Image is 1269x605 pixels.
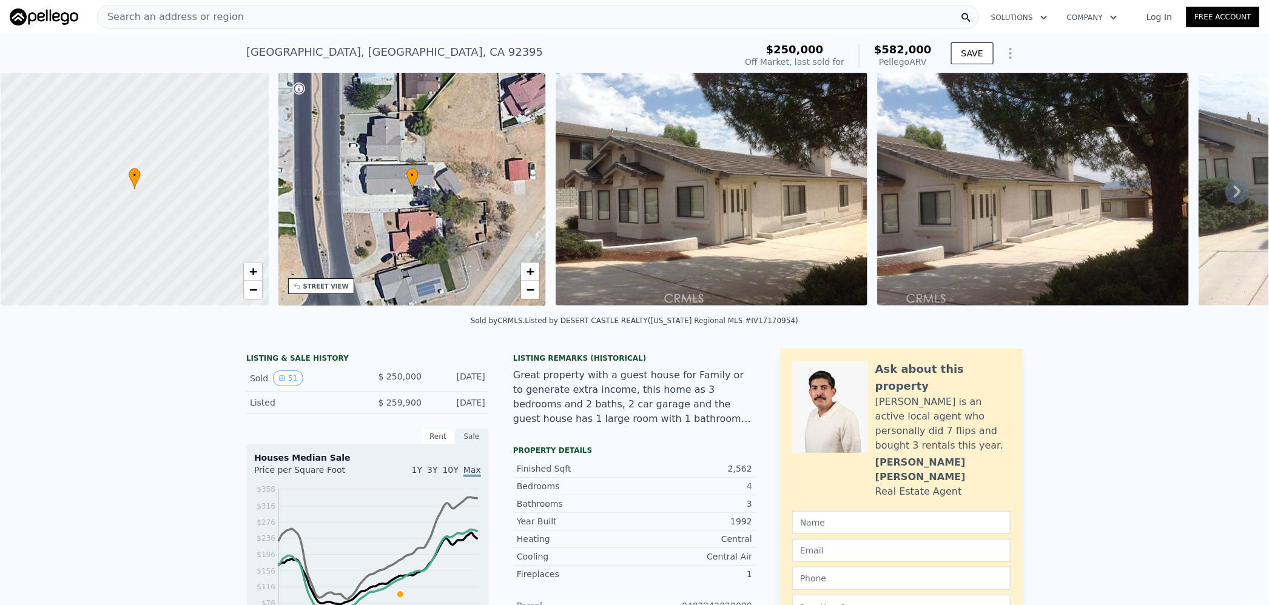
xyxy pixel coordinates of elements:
span: $250,000 [766,43,824,56]
a: Zoom in [244,262,262,281]
tspan: $196 [257,550,275,559]
div: STREET VIEW [303,282,349,291]
div: Cooling [517,550,634,563]
div: Great property with a guest house for Family or to generate extra income, this home as 3 bedrooms... [513,368,756,426]
div: Listing Remarks (Historical) [513,353,756,363]
img: Sale: 160726038 Parcel: 125602889 [556,73,867,306]
a: Log In [1132,11,1187,23]
div: [GEOGRAPHIC_DATA] , [GEOGRAPHIC_DATA] , CA 92395 [246,44,543,61]
div: Rent [421,429,455,444]
span: − [527,282,534,297]
div: Fireplaces [517,568,634,580]
span: • [129,170,141,181]
div: 4 [634,480,752,492]
button: Company [1057,7,1127,28]
input: Name [792,511,1011,534]
input: Phone [792,567,1011,590]
div: Off Market, last sold for [745,56,844,68]
tspan: $116 [257,583,275,591]
div: 1 [634,568,752,580]
div: Houses Median Sale [254,452,481,464]
div: • [406,168,419,189]
button: SAVE [951,42,994,64]
div: Heating [517,533,634,545]
div: Price per Square Foot [254,464,368,483]
div: Sold by CRMLS . [471,316,525,325]
a: Zoom out [521,281,539,299]
tspan: $236 [257,535,275,543]
div: 2,562 [634,463,752,475]
span: + [249,264,257,279]
span: 10Y [443,465,459,475]
div: Pellego ARV [874,56,932,68]
span: Max [463,465,481,477]
div: Sold [250,370,358,386]
input: Email [792,539,1011,562]
img: Sale: 160726038 Parcel: 125602889 [877,73,1189,306]
div: 3 [634,498,752,510]
a: Zoom out [244,281,262,299]
img: Pellego [10,8,78,25]
div: [PERSON_NAME] [PERSON_NAME] [875,455,1011,484]
div: Year Built [517,515,634,527]
span: − [249,282,257,297]
div: Central Air [634,550,752,563]
button: Solutions [981,7,1057,28]
div: Bathrooms [517,498,634,510]
span: $582,000 [874,43,932,56]
div: Bedrooms [517,480,634,492]
div: [DATE] [431,370,485,386]
tspan: $316 [257,502,275,510]
span: Search an address or region [98,10,244,24]
div: Property details [513,446,756,455]
div: 1992 [634,515,752,527]
div: Finished Sqft [517,463,634,475]
tspan: $358 [257,485,275,493]
tspan: $156 [257,567,275,575]
span: 3Y [427,465,437,475]
span: $ 259,900 [379,398,422,407]
span: 1Y [412,465,422,475]
a: Free Account [1187,7,1259,27]
button: View historical data [273,370,303,386]
div: [DATE] [431,396,485,409]
div: • [129,168,141,189]
div: [PERSON_NAME] is an active local agent who personally did 7 flips and bought 3 rentals this year. [875,395,1011,453]
div: Real Estate Agent [875,484,962,499]
button: Show Options [998,41,1023,65]
div: Ask about this property [875,361,1011,395]
div: Listed by DESERT CASTLE REALTY ([US_STATE] Regional MLS #IV17170954) [525,316,799,325]
div: Sale [455,429,489,444]
div: Listed [250,396,358,409]
span: + [527,264,534,279]
span: • [406,170,419,181]
tspan: $276 [257,518,275,527]
a: Zoom in [521,262,539,281]
div: Central [634,533,752,545]
span: $ 250,000 [379,372,422,381]
div: LISTING & SALE HISTORY [246,353,489,366]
